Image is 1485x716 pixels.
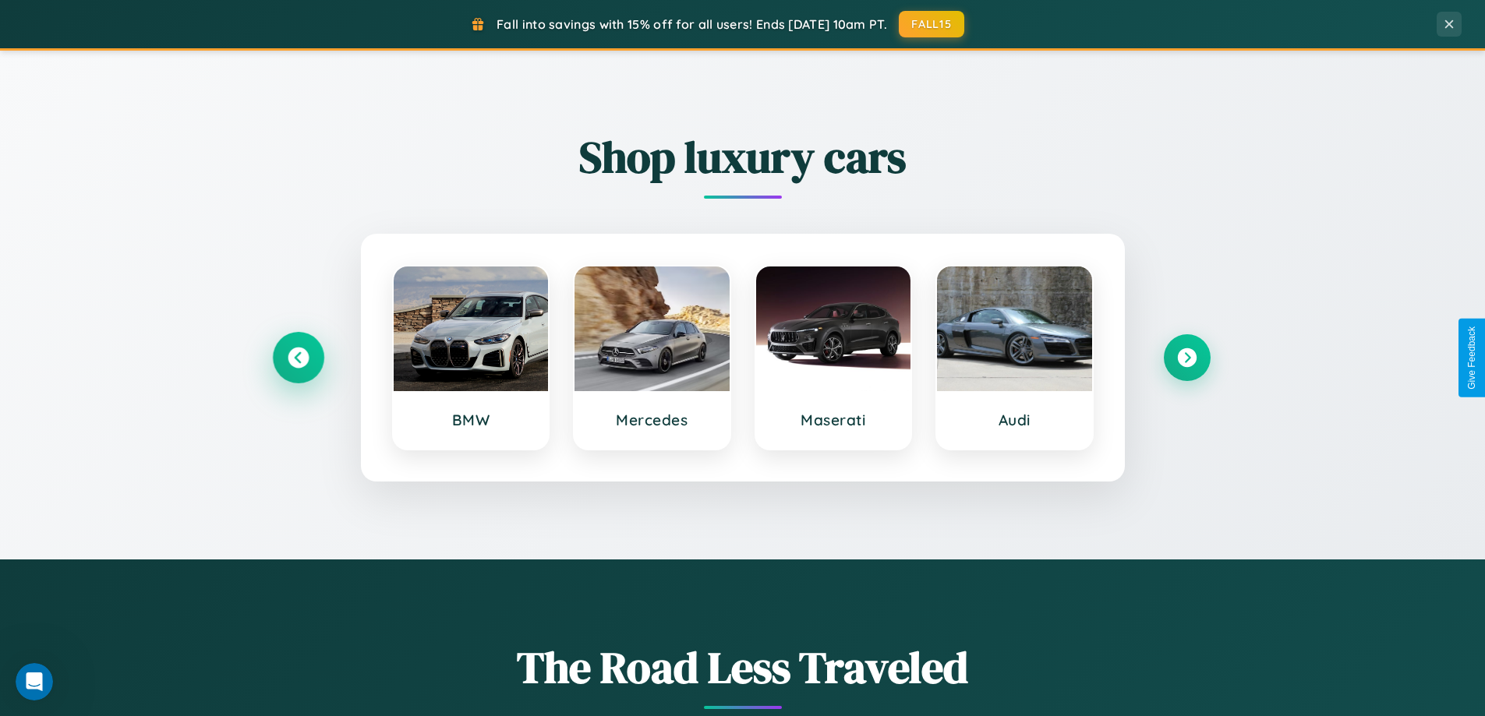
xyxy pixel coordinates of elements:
[16,663,53,700] iframe: Intercom live chat
[899,11,964,37] button: FALL15
[772,411,896,429] h3: Maserati
[409,411,533,429] h3: BMW
[497,16,887,32] span: Fall into savings with 15% off for all users! Ends [DATE] 10am PT.
[590,411,714,429] h3: Mercedes
[275,127,1211,187] h2: Shop luxury cars
[1466,326,1477,390] div: Give Feedback
[275,637,1211,697] h1: The Road Less Traveled
[953,411,1077,429] h3: Audi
